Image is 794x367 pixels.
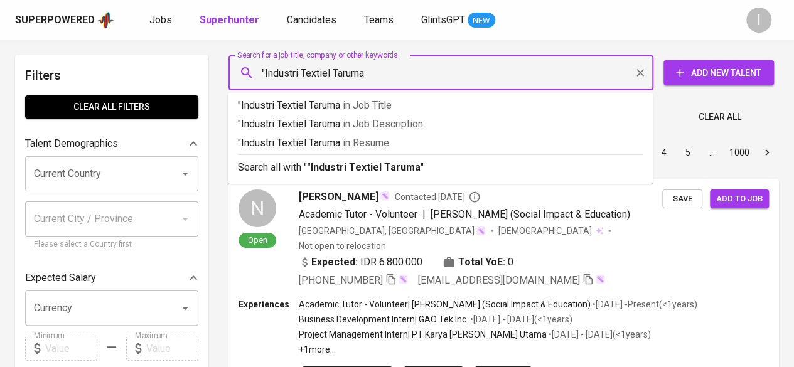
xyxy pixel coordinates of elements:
[395,191,481,203] span: Contacted [DATE]
[239,298,299,311] p: Experiences
[45,336,97,361] input: Value
[176,165,194,183] button: Open
[418,274,580,286] span: [EMAIL_ADDRESS][DOMAIN_NAME]
[299,328,547,341] p: Project Management Intern | PT Karya [PERSON_NAME] Utama
[364,13,396,28] a: Teams
[668,192,696,206] span: Save
[25,65,198,85] h6: Filters
[287,13,339,28] a: Candidates
[726,142,753,162] button: Go to page 1000
[299,225,486,237] div: [GEOGRAPHIC_DATA], [GEOGRAPHIC_DATA]
[299,343,697,356] p: +1 more ...
[663,60,774,85] button: Add New Talent
[299,274,383,286] span: [PHONE_NUMBER]
[458,255,505,270] b: Total YoE:
[380,191,390,201] img: magic_wand.svg
[468,191,481,203] svg: By Batam recruiter
[547,328,651,341] p: • [DATE] - [DATE] ( <1 years )
[673,65,764,81] span: Add New Talent
[200,14,259,26] b: Superhunter
[34,238,190,251] p: Please select a Country first
[149,14,172,26] span: Jobs
[591,298,697,311] p: • [DATE] - Present ( <1 years )
[25,265,198,290] div: Expected Salary
[421,14,465,26] span: GlintsGPT
[343,99,392,111] span: in Job Title
[176,299,194,317] button: Open
[654,142,674,162] button: Go to page 4
[694,105,746,129] button: Clear All
[710,189,769,209] button: Add to job
[343,118,423,130] span: in Job Description
[631,64,649,82] button: Clear
[15,11,114,29] a: Superpoweredapp logo
[239,189,276,227] div: N
[238,160,643,175] p: Search all with " "
[238,117,643,132] p: "Industri Textiel Taruma
[678,142,698,162] button: Go to page 5
[25,136,118,151] p: Talent Demographics
[15,13,95,28] div: Superpowered
[716,192,763,206] span: Add to job
[238,136,643,151] p: "Industri Textiel Taruma
[149,13,174,28] a: Jobs
[299,240,386,252] p: Not open to relocation
[343,137,389,149] span: in Resume
[299,208,417,220] span: Academic Tutor - Volunteer
[662,189,702,209] button: Save
[468,313,572,326] p: • [DATE] - [DATE] ( <1 years )
[25,270,96,285] p: Expected Salary
[476,226,486,236] img: magic_wand.svg
[508,255,513,270] span: 0
[35,99,188,115] span: Clear All filters
[364,14,394,26] span: Teams
[498,225,594,237] span: [DEMOGRAPHIC_DATA]
[299,189,378,205] span: [PERSON_NAME]
[422,207,426,222] span: |
[299,298,591,311] p: Academic Tutor - Volunteer | [PERSON_NAME] (Social Impact & Education)
[243,235,272,245] span: Open
[421,13,495,28] a: GlintsGPT NEW
[699,109,741,125] span: Clear All
[287,14,336,26] span: Candidates
[97,11,114,29] img: app logo
[398,274,408,284] img: magic_wand.svg
[557,142,779,162] nav: pagination navigation
[746,8,771,33] div: I
[468,14,495,27] span: NEW
[307,161,421,173] b: "Industri Textiel Taruma
[200,13,262,28] a: Superhunter
[299,313,468,326] p: Business Development Intern | GAO Tek Inc.
[311,255,358,270] b: Expected:
[431,208,630,220] span: [PERSON_NAME] (Social Impact & Education)
[146,336,198,361] input: Value
[595,274,605,284] img: magic_wand.svg
[757,142,777,162] button: Go to next page
[25,95,198,119] button: Clear All filters
[299,255,422,270] div: IDR 6.800.000
[25,131,198,156] div: Talent Demographics
[238,98,643,113] p: "Industri Textiel Taruma
[702,146,722,159] div: …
